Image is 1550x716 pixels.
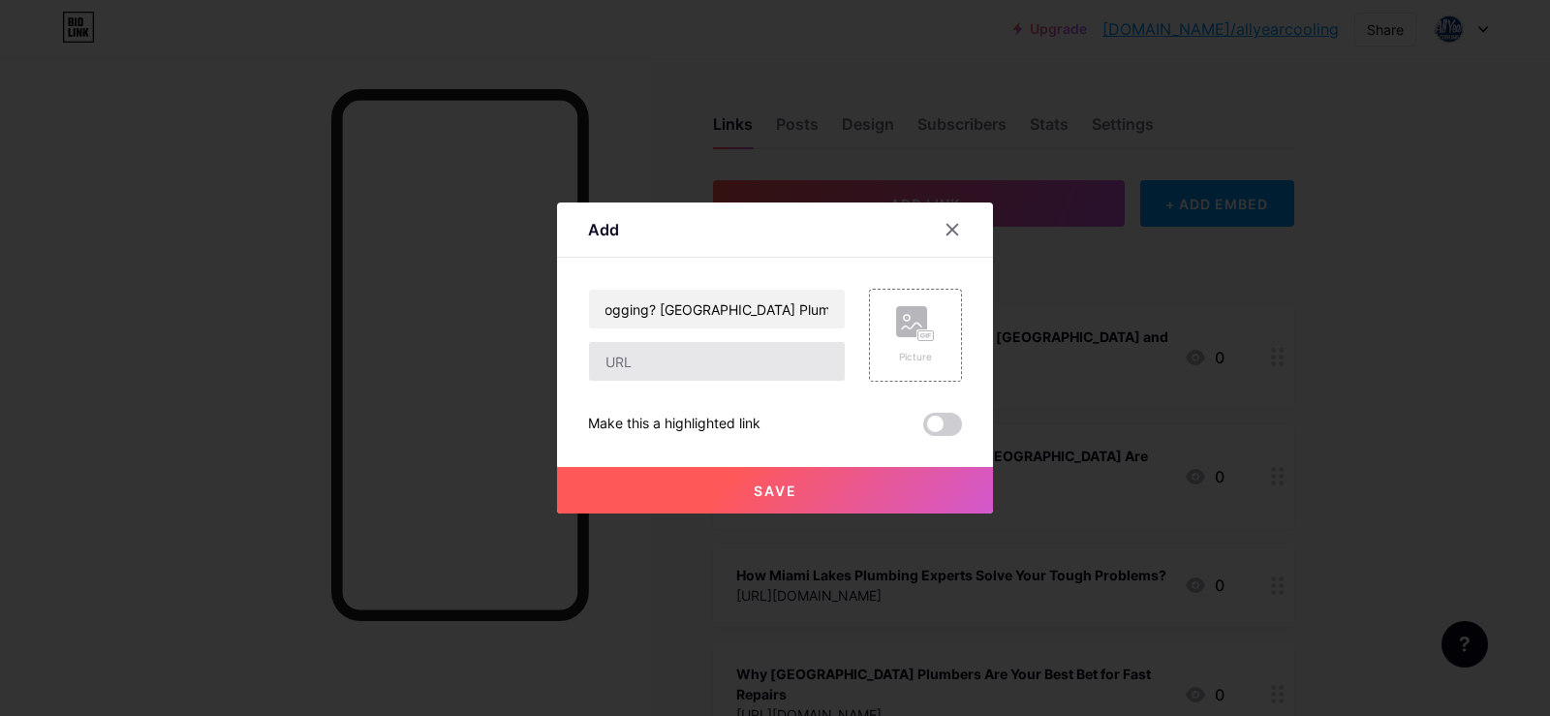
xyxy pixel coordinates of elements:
[589,290,845,328] input: Title
[754,483,797,499] span: Save
[588,218,619,241] div: Add
[589,342,845,381] input: URL
[588,413,760,436] div: Make this a highlighted link
[896,350,935,364] div: Picture
[557,467,993,514] button: Save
